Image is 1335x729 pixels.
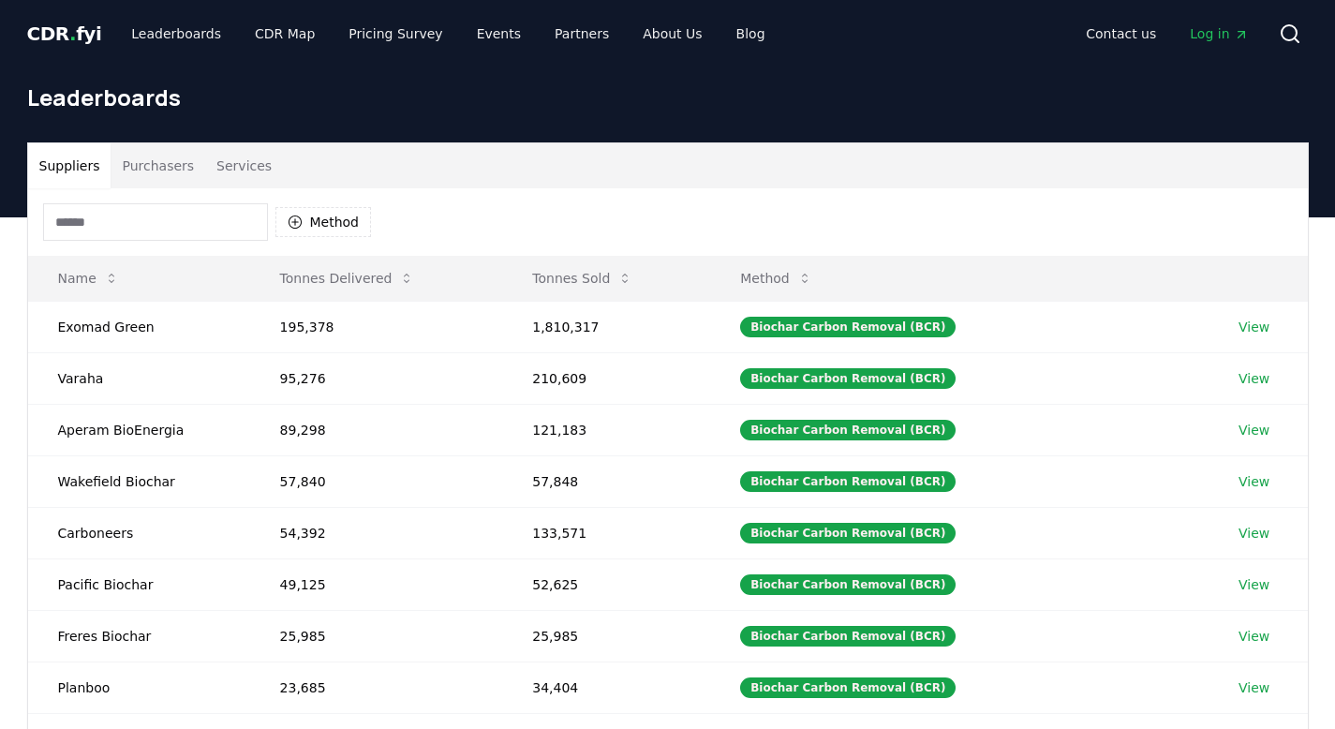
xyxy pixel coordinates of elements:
a: View [1239,524,1269,543]
td: Pacific Biochar [28,558,250,610]
td: 210,609 [502,352,710,404]
a: View [1239,318,1269,336]
td: 95,276 [250,352,503,404]
td: Exomad Green [28,301,250,352]
td: 121,183 [502,404,710,455]
div: Biochar Carbon Removal (BCR) [740,523,956,543]
td: Aperam BioEnergia [28,404,250,455]
div: Biochar Carbon Removal (BCR) [740,574,956,595]
a: View [1239,472,1269,491]
td: 133,571 [502,507,710,558]
a: View [1239,627,1269,646]
td: Freres Biochar [28,610,250,662]
td: 195,378 [250,301,503,352]
button: Name [43,260,134,297]
a: CDR.fyi [27,21,102,47]
nav: Main [1071,17,1263,51]
div: Biochar Carbon Removal (BCR) [740,626,956,647]
div: Biochar Carbon Removal (BCR) [740,677,956,698]
td: 57,848 [502,455,710,507]
a: View [1239,421,1269,439]
td: Varaha [28,352,250,404]
a: Log in [1175,17,1263,51]
button: Tonnes Delivered [265,260,430,297]
td: 34,404 [502,662,710,713]
a: Partners [540,17,624,51]
div: Biochar Carbon Removal (BCR) [740,368,956,389]
td: 25,985 [502,610,710,662]
a: About Us [628,17,717,51]
h1: Leaderboards [27,82,1309,112]
a: View [1239,575,1269,594]
span: CDR fyi [27,22,102,45]
div: Biochar Carbon Removal (BCR) [740,317,956,337]
a: View [1239,678,1269,697]
button: Suppliers [28,143,111,188]
a: Events [462,17,536,51]
a: Contact us [1071,17,1171,51]
td: Carboneers [28,507,250,558]
button: Tonnes Sold [517,260,647,297]
a: Leaderboards [116,17,236,51]
td: 49,125 [250,558,503,610]
td: 57,840 [250,455,503,507]
a: CDR Map [240,17,330,51]
nav: Main [116,17,779,51]
button: Method [725,260,827,297]
td: Planboo [28,662,250,713]
td: 89,298 [250,404,503,455]
a: Pricing Survey [334,17,457,51]
button: Services [205,143,283,188]
td: Wakefield Biochar [28,455,250,507]
td: 54,392 [250,507,503,558]
div: Biochar Carbon Removal (BCR) [740,420,956,440]
td: 23,685 [250,662,503,713]
a: View [1239,369,1269,388]
span: Log in [1190,24,1248,43]
td: 25,985 [250,610,503,662]
a: Blog [721,17,780,51]
td: 52,625 [502,558,710,610]
button: Method [275,207,372,237]
span: . [69,22,76,45]
button: Purchasers [111,143,205,188]
div: Biochar Carbon Removal (BCR) [740,471,956,492]
td: 1,810,317 [502,301,710,352]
